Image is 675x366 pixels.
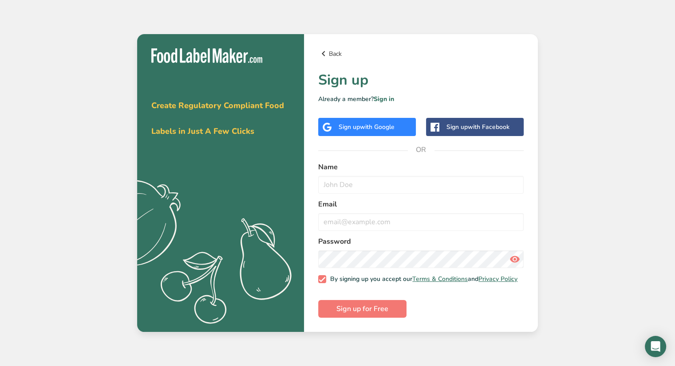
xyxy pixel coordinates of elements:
[318,213,524,231] input: email@example.com
[151,100,284,136] span: Create Regulatory Compliant Food Labels in Just A Few Clicks
[339,122,395,132] div: Sign up
[151,48,262,63] img: Food Label Maker
[446,122,509,132] div: Sign up
[412,275,468,283] a: Terms & Conditions
[360,123,395,131] span: with Google
[468,123,509,131] span: with Facebook
[318,162,524,172] label: Name
[318,94,524,104] p: Already a member?
[374,95,394,103] a: Sign in
[336,304,388,314] span: Sign up for Free
[318,48,524,59] a: Back
[326,275,518,283] span: By signing up you accept our and
[408,136,434,163] span: OR
[318,236,524,247] label: Password
[318,300,407,318] button: Sign up for Free
[318,176,524,194] input: John Doe
[645,336,666,357] div: Open Intercom Messenger
[318,70,524,91] h1: Sign up
[318,199,524,210] label: Email
[478,275,517,283] a: Privacy Policy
